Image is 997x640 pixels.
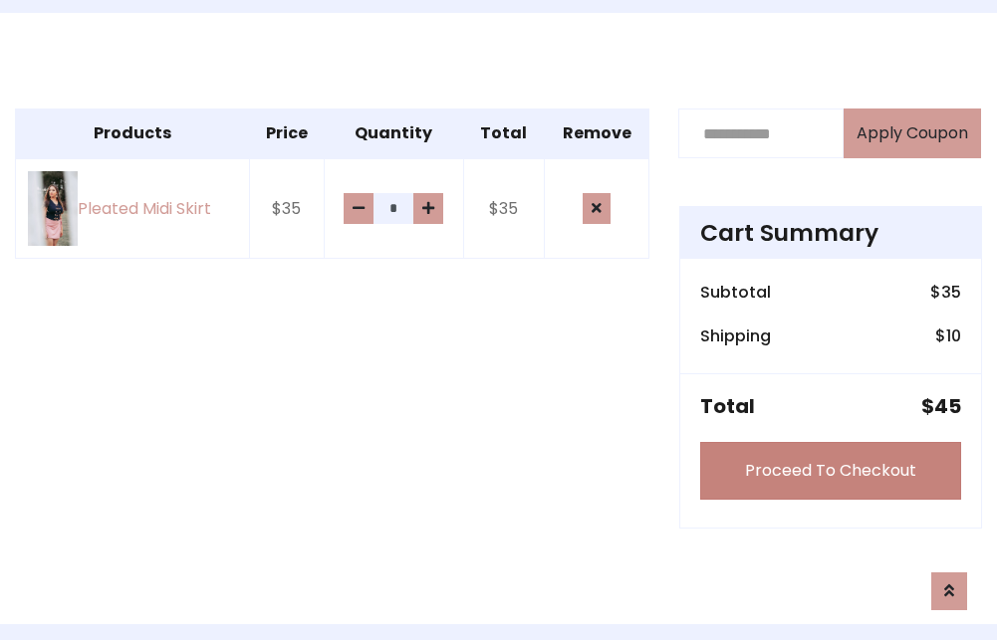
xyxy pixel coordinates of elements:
h6: Subtotal [700,283,771,302]
th: Products [16,109,250,159]
h5: $ [921,394,961,418]
th: Price [249,109,324,159]
th: Total [464,109,545,159]
a: Proceed To Checkout [700,442,961,500]
th: Quantity [324,109,463,159]
h5: Total [700,394,755,418]
td: $35 [464,158,545,259]
span: 35 [941,281,961,304]
a: Pleated Midi Skirt [28,171,237,246]
h6: $ [930,283,961,302]
th: Remove [544,109,649,159]
h6: $ [935,326,961,345]
td: $35 [249,158,324,259]
span: 10 [946,324,961,347]
h6: Shipping [700,326,771,345]
span: 45 [934,392,961,420]
button: Apply Coupon [844,108,981,158]
h4: Cart Summary [700,219,961,247]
